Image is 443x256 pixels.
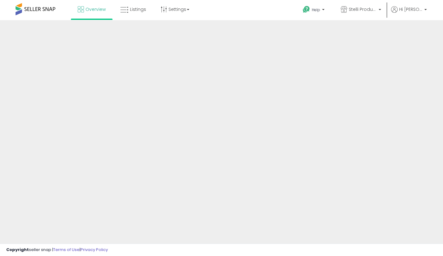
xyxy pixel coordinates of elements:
a: Privacy Policy [81,247,108,253]
a: Help [298,1,331,20]
span: Hi [PERSON_NAME] [399,6,422,12]
a: Terms of Use [53,247,80,253]
i: Get Help [302,6,310,13]
span: Overview [85,6,106,12]
span: Listings [130,6,146,12]
span: Stelli Products US [349,6,377,12]
strong: Copyright [6,247,29,253]
a: Hi [PERSON_NAME] [391,6,427,20]
span: Help [312,7,320,12]
div: seller snap | | [6,247,108,253]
